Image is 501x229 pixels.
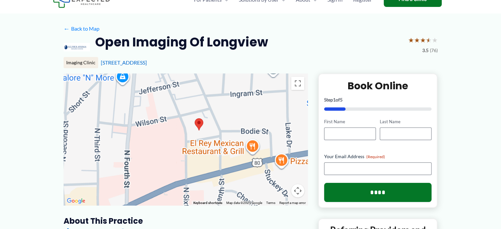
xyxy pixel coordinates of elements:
[279,201,306,205] a: Report a map error
[366,154,385,159] span: (Required)
[95,34,268,50] h2: Open Imaging of Longview
[380,119,431,125] label: Last Name
[64,25,70,32] span: ←
[101,59,147,66] a: [STREET_ADDRESS]
[340,97,343,102] span: 5
[266,201,275,205] a: Terms (opens in new tab)
[408,34,414,46] span: ★
[64,216,308,226] h3: About this practice
[432,34,438,46] span: ★
[426,34,432,46] span: ★
[324,153,432,160] label: Your Email Address
[324,98,432,102] p: Step of
[291,184,304,197] button: Map camera controls
[422,46,429,55] span: 3.5
[64,24,99,34] a: ←Back to Map
[324,119,376,125] label: First Name
[430,46,438,55] span: (76)
[420,34,426,46] span: ★
[193,201,222,205] button: Keyboard shortcuts
[324,79,432,92] h2: Book Online
[65,197,87,205] a: Open this area in Google Maps (opens a new window)
[65,197,87,205] img: Google
[64,57,98,68] div: Imaging Clinic
[333,97,336,102] span: 1
[414,34,420,46] span: ★
[291,77,304,90] button: Toggle fullscreen view
[226,201,262,205] span: Map data ©2025 Google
